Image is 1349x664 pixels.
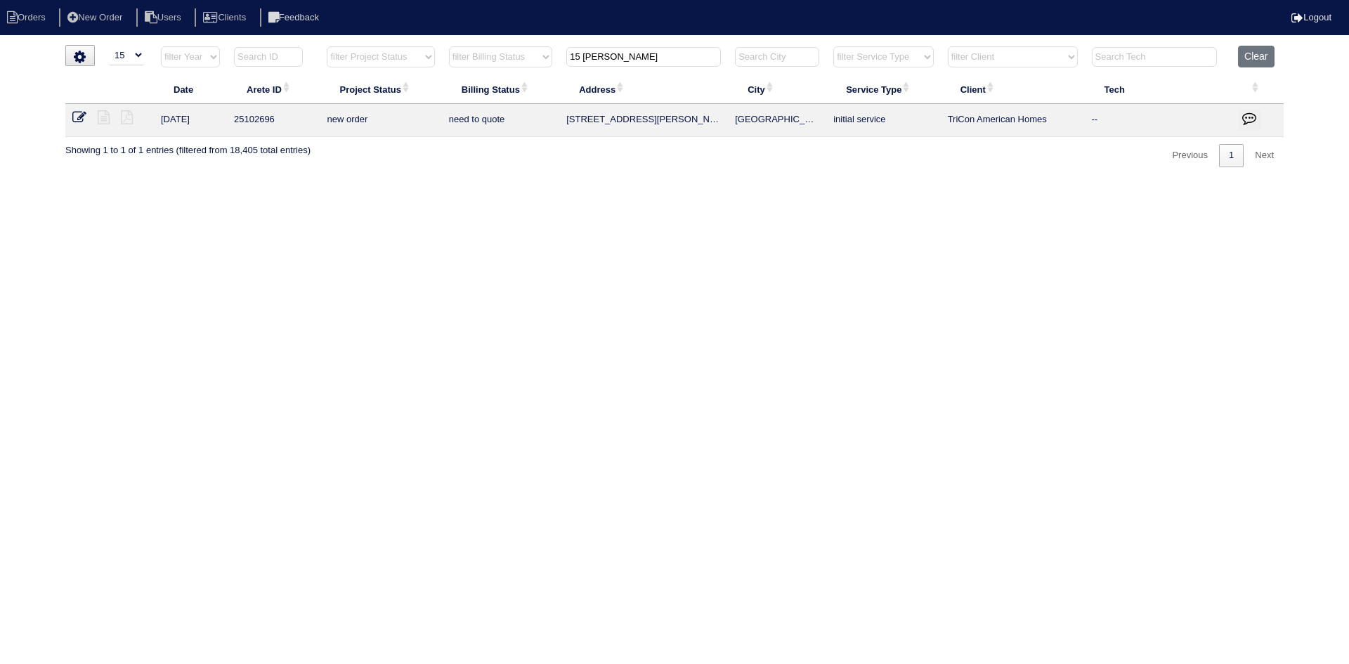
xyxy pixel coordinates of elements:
td: initial service [826,104,940,137]
input: Search ID [234,47,303,67]
a: Previous [1162,144,1218,167]
th: Billing Status: activate to sort column ascending [442,74,559,104]
td: new order [320,104,441,137]
li: Users [136,8,193,27]
li: Feedback [260,8,330,27]
td: [GEOGRAPHIC_DATA] [728,104,826,137]
td: [DATE] [154,104,227,137]
td: need to quote [442,104,559,137]
li: Clients [195,8,257,27]
td: -- [1085,104,1232,137]
input: Search City [735,47,819,67]
th: Date [154,74,227,104]
li: New Order [59,8,133,27]
th: Client: activate to sort column ascending [941,74,1085,104]
th: City: activate to sort column ascending [728,74,826,104]
td: 25102696 [227,104,320,137]
th: Project Status: activate to sort column ascending [320,74,441,104]
a: Next [1245,144,1284,167]
a: Clients [195,12,257,22]
a: 1 [1219,144,1244,167]
div: Showing 1 to 1 of 1 entries (filtered from 18,405 total entries) [65,137,311,157]
td: TriCon American Homes [941,104,1085,137]
input: Search Address [566,47,721,67]
a: Logout [1291,12,1331,22]
button: Clear [1238,46,1274,67]
th: : activate to sort column ascending [1231,74,1284,104]
th: Arete ID: activate to sort column ascending [227,74,320,104]
a: New Order [59,12,133,22]
th: Tech [1085,74,1232,104]
th: Address: activate to sort column ascending [559,74,728,104]
input: Search Tech [1092,47,1217,67]
td: [STREET_ADDRESS][PERSON_NAME] [559,104,728,137]
th: Service Type: activate to sort column ascending [826,74,940,104]
a: Users [136,12,193,22]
